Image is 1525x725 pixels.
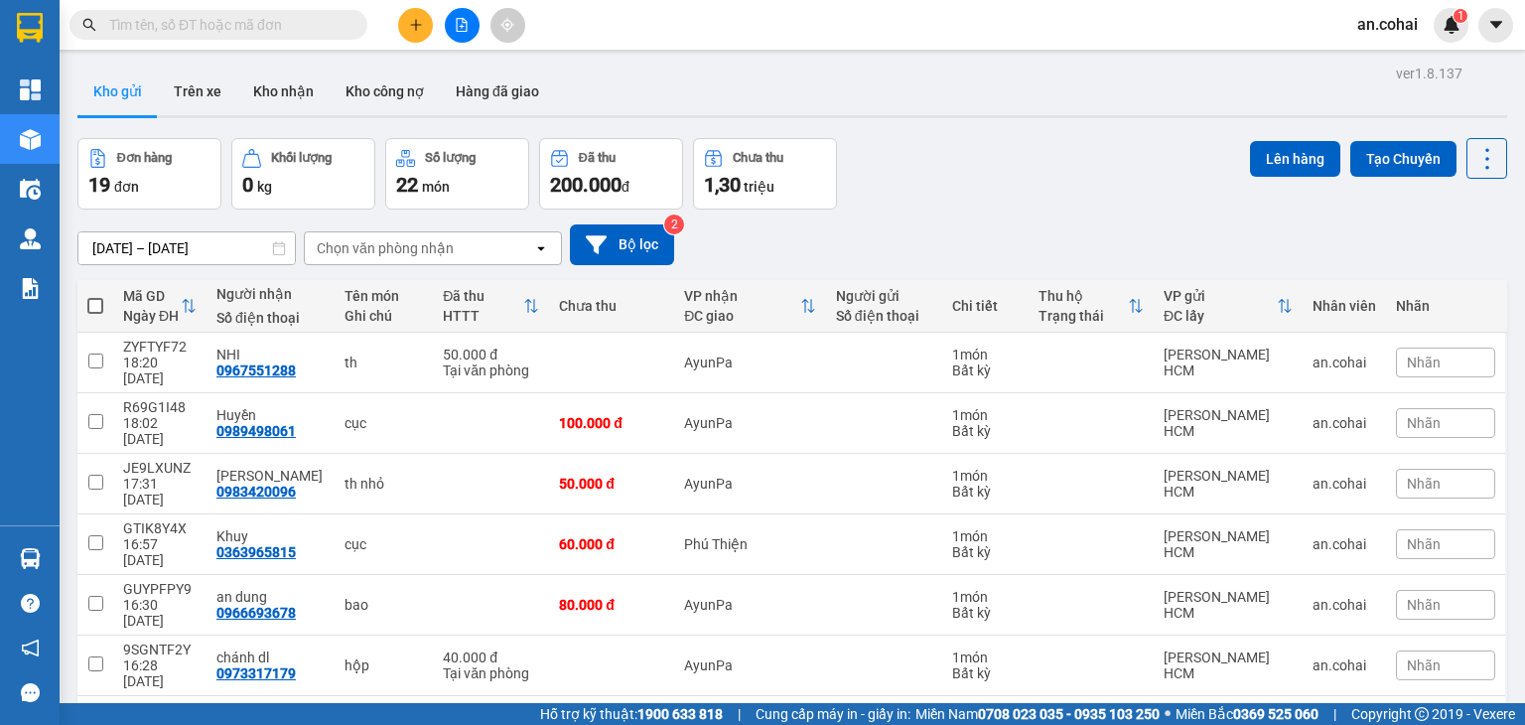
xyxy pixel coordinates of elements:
th: Toggle SortBy [113,280,207,333]
span: 1,30 [704,173,741,197]
span: kg [257,179,272,195]
span: Nhãn [1407,415,1441,431]
div: Bất kỳ [952,544,1019,560]
div: 9SGNTF2Y [123,642,197,657]
span: 22 [396,173,418,197]
div: VP nhận [684,288,800,304]
div: AyunPa [684,415,816,431]
div: Bất kỳ [952,484,1019,500]
div: Chưa thu [733,151,783,165]
div: Tại văn phòng [443,665,539,681]
div: 1 món [952,528,1019,544]
span: Hỗ trợ kỹ thuật: [540,703,723,725]
img: warehouse-icon [20,129,41,150]
div: ZYFTYF72 [123,339,197,355]
span: Nhãn [1407,536,1441,552]
span: ⚪️ [1165,710,1171,718]
button: Kho gửi [77,68,158,115]
span: đơn [114,179,139,195]
img: solution-icon [20,278,41,299]
div: 1 món [952,407,1019,423]
div: Mã GD [123,288,181,304]
span: | [738,703,741,725]
div: Thu hộ [1039,288,1128,304]
div: Khối lượng [271,151,332,165]
div: UBVKWAYI [123,702,197,718]
th: Toggle SortBy [674,280,826,333]
img: dashboard-icon [20,79,41,100]
span: notification [21,639,40,657]
div: [PERSON_NAME] HCM [1164,407,1293,439]
div: ver 1.8.137 [1396,63,1462,84]
span: plus [409,18,423,32]
span: 1 [1456,9,1463,23]
span: 19 [88,173,110,197]
div: Khuy [216,528,325,544]
sup: 2 [664,215,684,234]
div: AyunPa [684,597,816,613]
span: question-circle [21,594,40,613]
div: GTIK8Y4X [123,520,197,536]
div: Đã thu [579,151,616,165]
span: Miền Bắc [1176,703,1318,725]
div: [PERSON_NAME] HCM [1164,468,1293,500]
th: Toggle SortBy [1029,280,1154,333]
div: an.cohai [1313,415,1376,431]
div: Người gửi [836,288,932,304]
span: Cung cấp máy in - giấy in: [756,703,910,725]
div: Chưa thu [559,298,664,314]
div: AyunPa [684,355,816,370]
button: Kho nhận [237,68,330,115]
span: caret-down [1487,16,1505,34]
div: Người nhận [216,286,325,302]
div: an dung [216,589,325,605]
th: Toggle SortBy [433,280,549,333]
img: warehouse-icon [20,548,41,569]
div: R69G1I48 [123,399,197,415]
div: hộp [345,657,423,673]
div: Đăng Dũng [216,468,325,484]
div: bao [345,597,423,613]
div: [PERSON_NAME] HCM [1164,650,1293,681]
span: Nhãn [1407,355,1441,370]
span: Nhãn [1407,657,1441,673]
div: Trạng thái [1039,308,1128,324]
button: Số lượng22món [385,138,529,210]
span: Nhãn [1407,597,1441,613]
div: an.cohai [1313,657,1376,673]
button: Bộ lọc [570,224,674,265]
div: 50.000 đ [559,476,664,492]
div: 1 món [952,468,1019,484]
span: đ [622,179,629,195]
div: 80.000 đ [559,597,664,613]
div: an.cohai [1313,536,1376,552]
div: an.cohai [1313,355,1376,370]
button: plus [398,8,433,43]
span: món [422,179,450,195]
div: Chọn văn phòng nhận [317,238,454,258]
div: 16:57 [DATE] [123,536,197,568]
div: Đã thu [443,288,523,304]
div: Nhân viên [1313,298,1376,314]
div: Nhãn [1396,298,1495,314]
div: 1 món [952,347,1019,362]
div: 60.000 đ [559,536,664,552]
div: 18:02 [DATE] [123,415,197,447]
button: Lên hàng [1250,141,1340,177]
div: NHI [216,347,325,362]
span: file-add [455,18,469,32]
div: cục [345,536,423,552]
div: GUYPFPY9 [123,581,197,597]
div: 0973317179 [216,665,296,681]
span: Miền Nam [915,703,1160,725]
span: aim [500,18,514,32]
div: th nhỏ [345,476,423,492]
div: Đơn hàng [117,151,172,165]
div: Ngày ĐH [123,308,181,324]
span: an.cohai [1341,12,1434,37]
div: Bất kỳ [952,362,1019,378]
div: Số điện thoại [836,308,932,324]
div: Bất kỳ [952,665,1019,681]
div: Số điện thoại [216,310,325,326]
div: 0966693678 [216,605,296,621]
